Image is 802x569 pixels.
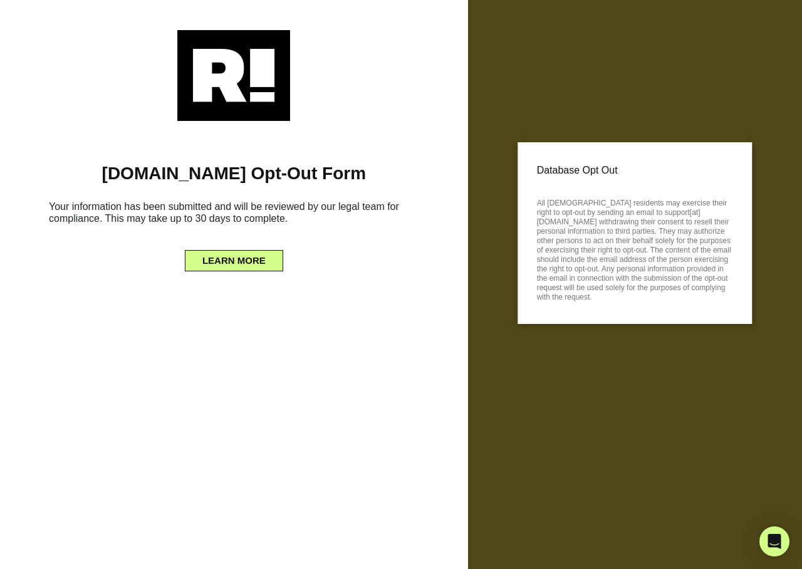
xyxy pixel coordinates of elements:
h1: [DOMAIN_NAME] Opt-Out Form [19,163,449,184]
img: Retention.com [177,30,290,121]
h6: Your information has been submitted and will be reviewed by our legal team for compliance. This m... [19,196,449,234]
p: All [DEMOGRAPHIC_DATA] residents may exercise their right to opt-out by sending an email to suppo... [537,195,733,302]
p: Database Opt Out [537,161,733,180]
a: LEARN MORE [185,252,283,262]
button: LEARN MORE [185,250,283,271]
div: Open Intercom Messenger [759,526,789,556]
